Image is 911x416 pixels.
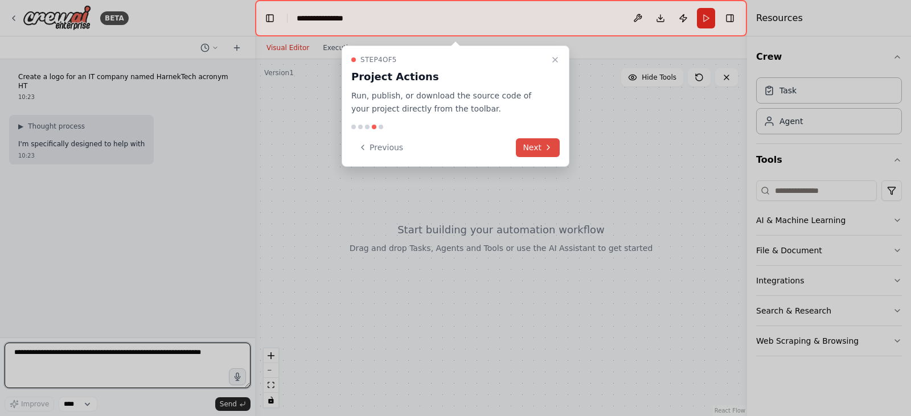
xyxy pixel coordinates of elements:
[516,138,560,157] button: Next
[262,10,278,26] button: Hide left sidebar
[351,138,410,157] button: Previous
[360,55,397,64] span: Step 4 of 5
[351,89,546,116] p: Run, publish, or download the source code of your project directly from the toolbar.
[351,69,546,85] h3: Project Actions
[548,53,562,67] button: Close walkthrough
